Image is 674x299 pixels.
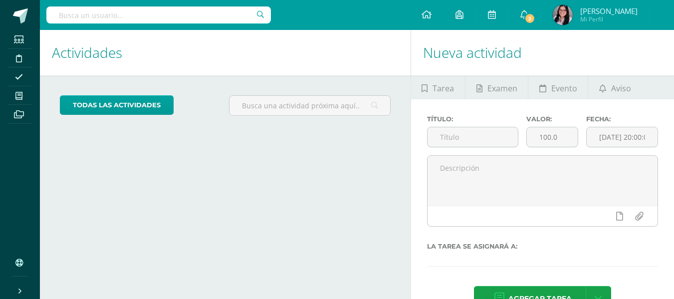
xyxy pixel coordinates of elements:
input: Busca un usuario... [46,6,271,23]
label: Fecha: [586,115,658,123]
input: Fecha de entrega [587,127,658,147]
span: Examen [487,76,517,100]
img: 81ba7c4468dd7f932edd4c72d8d44558.png [553,5,573,25]
span: Evento [551,76,577,100]
span: [PERSON_NAME] [580,6,638,16]
label: La tarea se asignará a: [427,243,658,250]
span: 3 [524,13,535,24]
a: todas las Actividades [60,95,174,115]
label: Valor: [526,115,578,123]
h1: Nueva actividad [423,30,662,75]
span: Aviso [611,76,631,100]
span: Tarea [433,76,454,100]
a: Evento [528,75,588,99]
h1: Actividades [52,30,399,75]
a: Aviso [588,75,642,99]
input: Puntos máximos [527,127,578,147]
input: Título [428,127,518,147]
a: Examen [465,75,528,99]
input: Busca una actividad próxima aquí... [229,96,390,115]
a: Tarea [411,75,465,99]
label: Título: [427,115,519,123]
span: Mi Perfil [580,15,638,23]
